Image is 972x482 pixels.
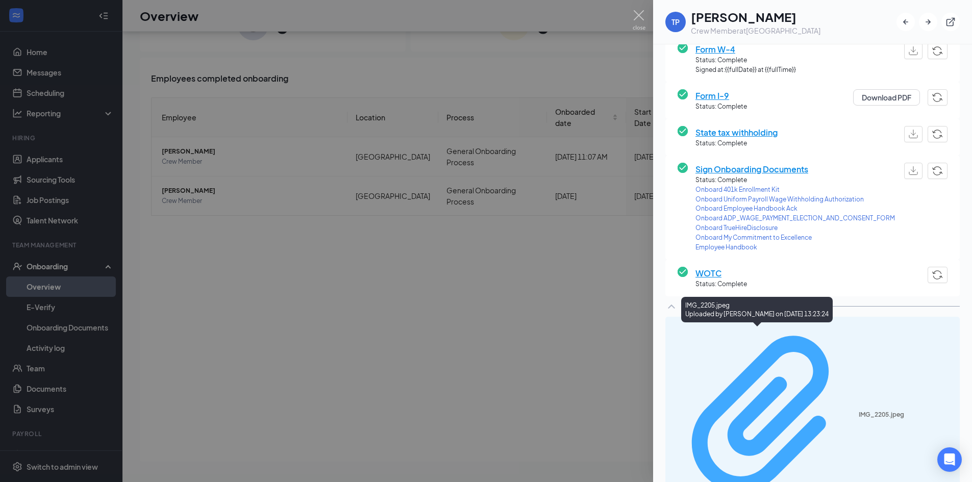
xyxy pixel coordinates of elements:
[945,17,956,27] svg: ExternalLink
[695,185,895,195] a: Onboard 401k Enrollment Kit
[923,17,933,27] svg: ArrowRight
[695,214,895,223] a: Onboard ADP_WAGE_PAYMENT_ELECTION_AND_CONSENT_FORM
[695,89,747,102] span: Form I-9
[695,243,895,252] a: Employee Handbook
[901,17,911,27] svg: ArrowLeftNew
[896,13,915,31] button: ArrowLeftNew
[695,43,796,56] span: Form W-4
[695,175,895,185] span: Status: Complete
[695,139,778,148] span: Status: Complete
[691,8,820,26] h1: [PERSON_NAME]
[695,280,747,289] span: Status: Complete
[695,223,895,233] a: Onboard TrueHireDisclosure
[695,126,778,139] span: State tax withholding
[671,17,680,27] div: TP
[853,89,920,106] button: Download PDF
[695,65,796,75] span: Signed at: {{fullDate}} at {{fullTime}}
[695,56,796,65] span: Status: Complete
[941,13,960,31] button: ExternalLink
[859,411,954,419] div: IMG_2205.jpeg
[695,163,895,175] span: Sign Onboarding Documents
[695,195,895,205] a: Onboard Uniform Payroll Wage Withholding Authorization
[681,297,833,322] div: IMG_2205.jpeg Uploaded by [PERSON_NAME] on [DATE] 13:23:24
[695,204,895,214] a: Onboard Employee Handbook Ack
[695,267,747,280] span: WOTC
[665,300,678,313] svg: ChevronUp
[695,233,895,243] a: Onboard My Commitment to Excellence
[919,13,937,31] button: ArrowRight
[691,26,820,36] div: Crew Member at [GEOGRAPHIC_DATA]
[937,447,962,472] div: Open Intercom Messenger
[695,102,747,112] span: Status: Complete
